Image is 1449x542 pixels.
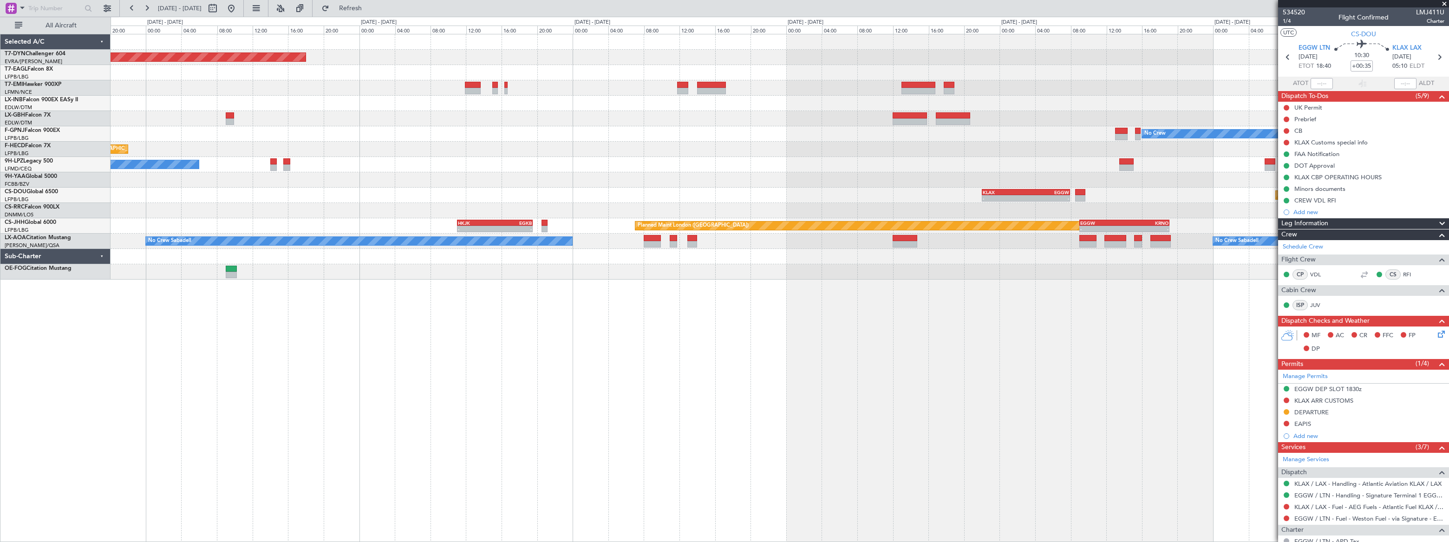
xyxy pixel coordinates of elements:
[574,19,610,26] div: [DATE] - [DATE]
[5,51,65,57] a: T7-DYNChallenger 604
[1410,62,1424,71] span: ELDT
[1215,234,1259,248] div: No Crew Sabadell
[1294,196,1336,204] div: CREW VDL RFI
[5,119,32,126] a: EDLW/DTM
[1409,331,1416,340] span: FP
[5,189,26,195] span: CS-DOU
[5,58,62,65] a: EVRA/[PERSON_NAME]
[466,26,502,34] div: 12:00
[5,97,78,103] a: LX-INBFalcon 900EX EASy II
[1281,255,1316,265] span: Flight Crew
[1213,26,1249,34] div: 00:00
[1281,91,1328,102] span: Dispatch To-Dos
[1294,491,1444,499] a: EGGW / LTN - Handling - Signature Terminal 1 EGGW / LTN
[1383,331,1393,340] span: FFC
[1385,269,1401,280] div: CS
[1107,26,1142,34] div: 12:00
[495,220,532,226] div: EGKB
[1026,189,1069,195] div: EGGW
[983,196,1026,201] div: -
[5,73,29,80] a: LFPB/LBG
[929,26,965,34] div: 16:00
[5,82,61,87] a: T7-EMIHawker 900XP
[1178,26,1214,34] div: 20:00
[288,26,324,34] div: 16:00
[111,26,146,34] div: 20:00
[1294,397,1353,405] div: KLAX ARR CUSTOMS
[5,211,33,218] a: DNMM/LOS
[751,26,787,34] div: 20:00
[1294,480,1442,488] a: KLAX / LAX - Handling - Atlantic Aviation KLAX / LAX
[5,150,29,157] a: LFPB/LBG
[5,189,58,195] a: CS-DOUGlobal 6500
[715,26,751,34] div: 16:00
[1416,442,1429,452] span: (3/7)
[1214,19,1250,26] div: [DATE] - [DATE]
[182,26,217,34] div: 04:00
[1124,220,1168,226] div: KRNO
[5,266,72,271] a: OE-FOGCitation Mustang
[5,174,57,179] a: 9H-YAAGlobal 5000
[644,26,680,34] div: 08:00
[5,135,29,142] a: LFPB/LBG
[1281,359,1303,370] span: Permits
[537,26,573,34] div: 20:00
[5,112,51,118] a: LX-GBHFalcon 7X
[1310,301,1331,309] a: JUV
[1416,91,1429,101] span: (5/9)
[5,196,29,203] a: LFPB/LBG
[395,26,431,34] div: 04:00
[1283,17,1305,25] span: 1/4
[1283,242,1323,252] a: Schedule Crew
[1283,455,1329,464] a: Manage Services
[1294,515,1444,522] a: EGGW / LTN - Fuel - Weston Fuel - via Signature - EGGW/LTN
[1124,226,1168,232] div: -
[147,19,183,26] div: [DATE] - [DATE]
[324,26,359,34] div: 20:00
[1416,17,1444,25] span: Charter
[5,235,26,241] span: LX-AOA
[1294,162,1335,170] div: DOT Approval
[1359,331,1367,340] span: CR
[1283,7,1305,17] span: 534520
[786,26,822,34] div: 00:00
[1299,44,1330,53] span: EGGW LTN
[5,66,53,72] a: T7-EAGLFalcon 8X
[5,143,51,149] a: F-HECDFalcon 7X
[1281,229,1297,240] span: Crew
[253,26,288,34] div: 12:00
[1294,408,1329,416] div: DEPARTURE
[1392,44,1422,53] span: KLAX LAX
[1249,26,1285,34] div: 04:00
[431,26,466,34] div: 08:00
[1294,385,1362,393] div: EGGW DEP SLOT 1830z
[1294,185,1345,193] div: Minors documents
[1281,285,1316,296] span: Cabin Crew
[1281,316,1370,327] span: Dispatch Checks and Weather
[359,26,395,34] div: 00:00
[1294,173,1382,181] div: KLAX CBP OPERATING HOURS
[1312,345,1320,354] span: DP
[1312,331,1320,340] span: MF
[5,97,23,103] span: LX-INB
[1311,78,1333,89] input: --:--
[158,4,202,13] span: [DATE] - [DATE]
[1338,13,1389,22] div: Flight Confirmed
[1299,62,1314,71] span: ETOT
[1292,300,1308,310] div: ISP
[1316,62,1331,71] span: 18:40
[458,220,495,226] div: HKJK
[5,158,53,164] a: 9H-LPZLegacy 500
[1144,127,1166,141] div: No Crew
[1001,19,1037,26] div: [DATE] - [DATE]
[1080,220,1124,226] div: EGGW
[24,22,98,29] span: All Aircraft
[1026,196,1069,201] div: -
[1293,208,1444,216] div: Add new
[1281,525,1304,535] span: Charter
[1292,269,1308,280] div: CP
[5,112,25,118] span: LX-GBH
[1294,115,1316,123] div: Prebrief
[1416,7,1444,17] span: LMJ411U
[217,26,253,34] div: 08:00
